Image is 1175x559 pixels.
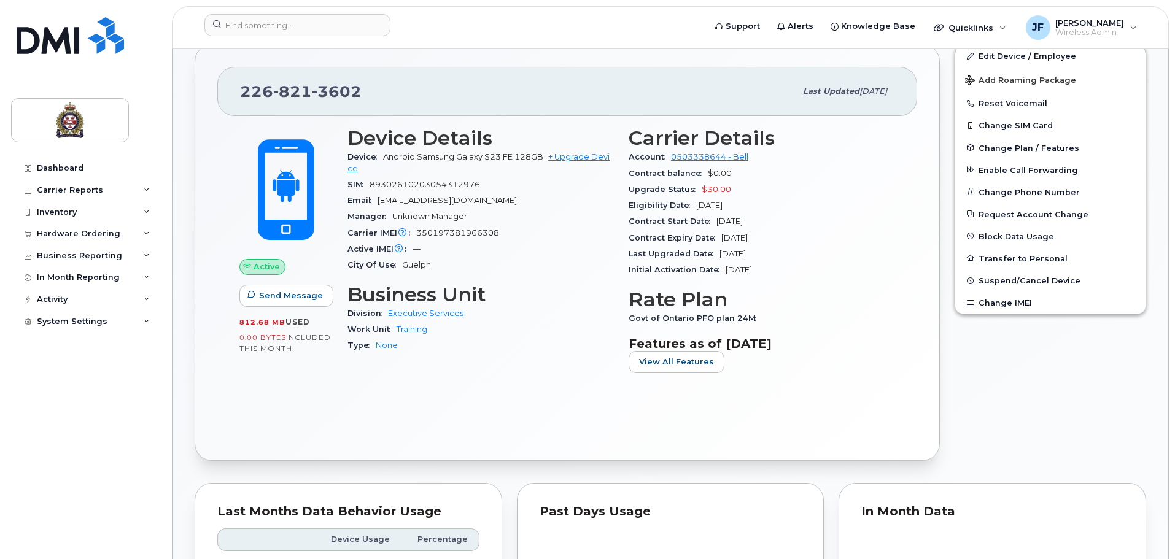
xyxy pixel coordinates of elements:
[979,165,1078,174] span: Enable Call Forwarding
[639,356,714,368] span: View All Features
[370,180,480,189] span: 89302610203054312976
[347,152,383,161] span: Device
[979,276,1080,285] span: Suspend/Cancel Device
[861,506,1123,518] div: In Month Data
[955,67,1146,92] button: Add Roaming Package
[347,152,610,172] a: + Upgrade Device
[347,244,413,253] span: Active IMEI
[347,260,402,269] span: City Of Use
[347,283,614,306] h3: Business Unit
[955,114,1146,136] button: Change SIM Card
[707,14,769,39] a: Support
[629,351,724,373] button: View All Features
[925,15,1015,40] div: Quicklinks
[392,212,467,221] span: Unknown Manager
[347,309,388,318] span: Division
[347,212,392,221] span: Manager
[347,228,416,237] span: Carrier IMEI
[347,196,378,205] span: Email
[841,20,915,33] span: Knowledge Base
[402,260,431,269] span: Guelph
[629,288,895,310] h3: Rate Plan
[955,92,1146,114] button: Reset Voicemail
[726,20,760,33] span: Support
[702,185,731,194] span: $30.00
[1032,20,1044,35] span: JF
[629,233,721,242] span: Contract Expiry Date
[769,14,822,39] a: Alerts
[239,285,333,307] button: Send Message
[629,336,895,351] h3: Features as of [DATE]
[413,244,421,253] span: —
[347,341,376,350] span: Type
[948,23,993,33] span: Quicklinks
[388,309,463,318] a: Executive Services
[719,249,746,258] span: [DATE]
[416,228,499,237] span: 350197381966308
[955,137,1146,159] button: Change Plan / Features
[240,82,362,101] span: 226
[955,45,1146,67] a: Edit Device / Employee
[1055,18,1124,28] span: [PERSON_NAME]
[721,233,748,242] span: [DATE]
[204,14,390,36] input: Find something...
[1017,15,1146,40] div: Justin Faria
[859,87,887,96] span: [DATE]
[955,269,1146,291] button: Suspend/Cancel Device
[383,152,543,161] span: Android Samsung Galaxy S23 FE 128GB
[671,152,748,161] a: 0503338644 - Bell
[1055,28,1124,37] span: Wireless Admin
[314,528,401,550] th: Device Usage
[629,314,762,323] span: Govt of Ontario PFO plan 24M
[629,217,716,226] span: Contract Start Date
[376,341,398,350] a: None
[803,87,859,96] span: Last updated
[629,201,696,210] span: Eligibility Date
[696,201,723,210] span: [DATE]
[629,169,708,178] span: Contract balance
[716,217,743,226] span: [DATE]
[629,265,726,274] span: Initial Activation Date
[955,247,1146,269] button: Transfer to Personal
[259,290,323,301] span: Send Message
[347,180,370,189] span: SIM
[401,528,479,550] th: Percentage
[708,169,732,178] span: $0.00
[273,82,312,101] span: 821
[629,127,895,149] h3: Carrier Details
[378,196,517,205] span: [EMAIL_ADDRESS][DOMAIN_NAME]
[726,265,752,274] span: [DATE]
[822,14,924,39] a: Knowledge Base
[254,261,280,272] span: Active
[312,82,362,101] span: 3602
[955,225,1146,247] button: Block Data Usage
[239,333,286,342] span: 0.00 Bytes
[347,325,397,334] span: Work Unit
[285,317,310,326] span: used
[239,318,285,326] span: 812.68 MB
[955,291,1146,314] button: Change IMEI
[629,152,671,161] span: Account
[788,20,813,33] span: Alerts
[955,181,1146,203] button: Change Phone Number
[629,185,702,194] span: Upgrade Status
[979,143,1079,152] span: Change Plan / Features
[955,159,1146,181] button: Enable Call Forwarding
[217,506,479,518] div: Last Months Data Behavior Usage
[955,203,1146,225] button: Request Account Change
[629,249,719,258] span: Last Upgraded Date
[965,75,1076,87] span: Add Roaming Package
[347,127,614,149] h3: Device Details
[540,506,802,518] div: Past Days Usage
[397,325,427,334] a: Training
